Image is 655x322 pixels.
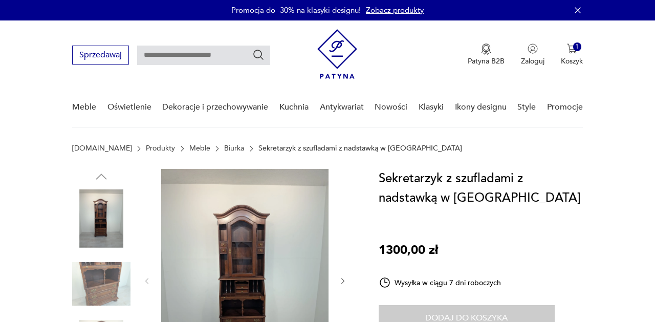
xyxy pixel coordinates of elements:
a: Dekoracje i przechowywanie [162,88,268,127]
img: Patyna - sklep z meblami i dekoracjami vintage [317,29,357,79]
button: Szukaj [252,49,265,61]
button: 1Koszyk [561,44,583,66]
a: Sprzedawaj [72,52,129,59]
a: Kuchnia [279,88,309,127]
a: Zobacz produkty [366,5,424,15]
a: [DOMAIN_NAME] [72,144,132,153]
div: 1 [573,42,582,51]
img: Ikona koszyka [567,44,577,54]
a: Oświetlenie [107,88,151,127]
a: Style [517,88,536,127]
img: Zdjęcie produktu Sekretarzyk z szufladami z nadstawką w orzechu [72,189,130,248]
a: Ikona medaluPatyna B2B [468,44,505,66]
button: Sprzedawaj [72,46,129,65]
a: Biurka [224,144,244,153]
p: Sekretarzyk z szufladami z nadstawką w [GEOGRAPHIC_DATA] [258,144,462,153]
button: Patyna B2B [468,44,505,66]
a: Klasyki [419,88,444,127]
a: Meble [189,144,210,153]
img: Zdjęcie produktu Sekretarzyk z szufladami z nadstawką w orzechu [72,255,130,313]
img: Ikona medalu [481,44,491,55]
img: Ikonka użytkownika [528,44,538,54]
a: Produkty [146,144,175,153]
a: Antykwariat [320,88,364,127]
p: Patyna B2B [468,56,505,66]
p: 1300,00 zł [379,241,438,260]
a: Ikony designu [455,88,507,127]
p: Zaloguj [521,56,544,66]
button: Zaloguj [521,44,544,66]
a: Promocje [547,88,583,127]
a: Meble [72,88,96,127]
a: Nowości [375,88,407,127]
p: Koszyk [561,56,583,66]
div: Wysyłka w ciągu 7 dni roboczych [379,276,501,289]
h1: Sekretarzyk z szufladami z nadstawką w [GEOGRAPHIC_DATA] [379,169,583,208]
p: Promocja do -30% na klasyki designu! [231,5,361,15]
